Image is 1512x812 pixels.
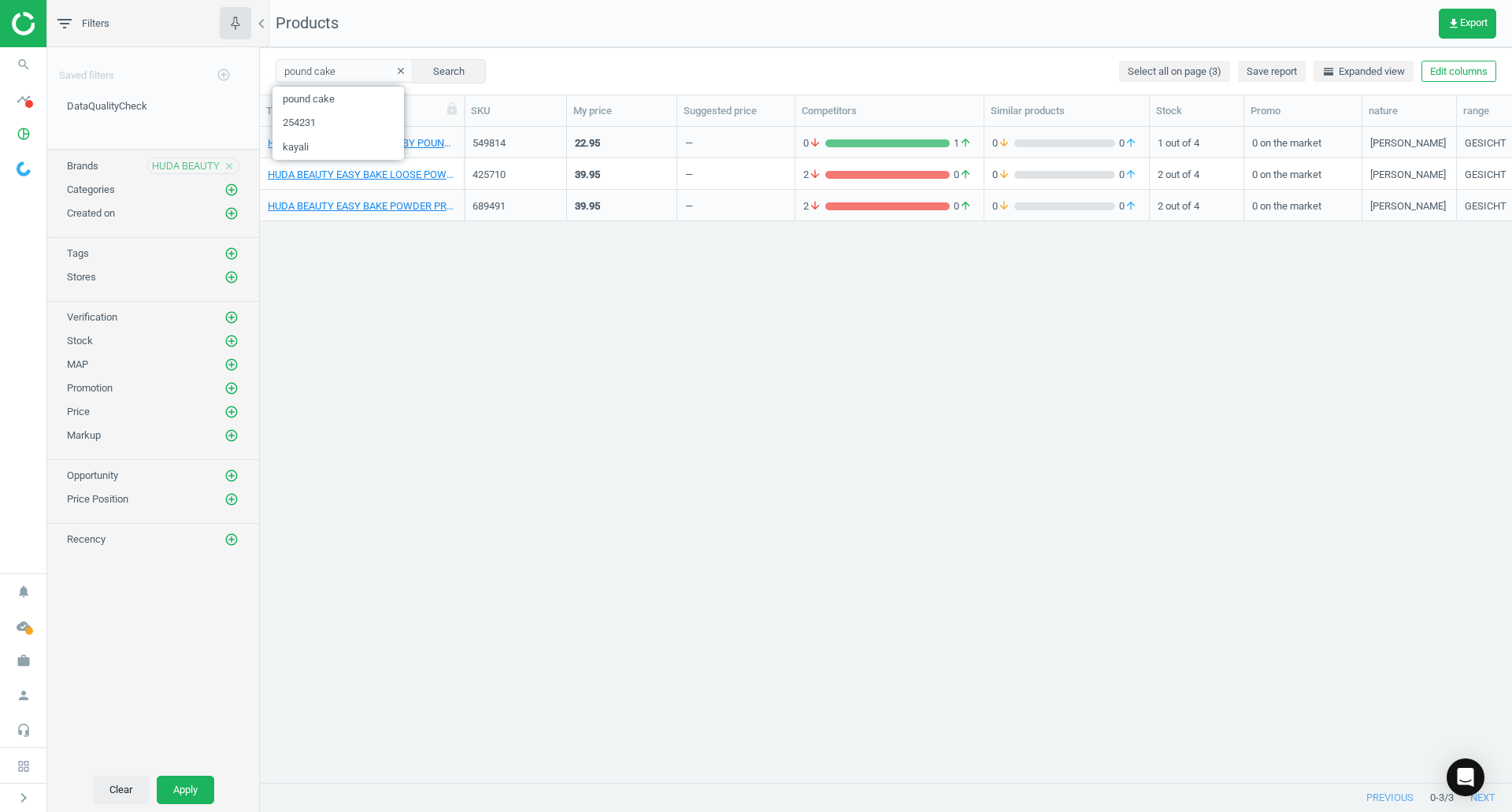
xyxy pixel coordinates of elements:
span: 2 [803,168,825,182]
button: add_circle_outline [224,428,239,443]
button: add_circle_outline [224,491,239,507]
span: Tags [67,247,89,259]
button: add_circle_outline [224,404,239,420]
button: Select all on page (3) [1119,61,1230,83]
button: Clear [93,776,149,804]
span: DataQualityCheck [67,100,147,112]
span: 0 [803,136,825,150]
div: Competitors [802,104,977,118]
div: 0 on the market [1252,160,1354,187]
div: SKU [471,104,560,118]
i: search [9,50,39,80]
div: 0 on the market [1252,128,1354,156]
button: add_circle_outline [224,206,239,221]
button: add_circle_outline [224,380,239,396]
span: Products [276,13,339,32]
div: GESICHT [1465,199,1506,219]
i: add_circle_outline [224,469,239,483]
span: 0 [1115,136,1141,150]
button: horizontal_splitExpanded view [1314,61,1414,83]
i: add_circle_outline [224,381,239,395]
span: pound cake [272,87,404,111]
div: My price [573,104,670,118]
div: GESICHT [1465,136,1506,156]
span: Filters [82,17,109,31]
button: add_circle_outline [224,310,239,325]
img: ajHJNr6hYgQAAAAASUVORK5CYII= [12,12,124,35]
i: add_circle_outline [224,206,239,221]
div: 22.95 [575,136,600,150]
span: Expanded view [1322,65,1405,79]
i: filter_list [55,14,74,33]
i: chevron_left [252,14,271,33]
i: arrow_downward [809,136,821,150]
i: add_circle_outline [224,532,239,547]
span: Stock [67,335,93,347]
div: 689491 [472,199,558,213]
div: 2 out of 4 [1158,160,1236,187]
span: Stores [67,271,96,283]
span: Categories [67,184,115,195]
span: 0 [950,199,976,213]
button: add_circle_outline [224,269,239,285]
span: 0 [992,199,1014,213]
div: 0 on the market [1252,191,1354,219]
span: Promotion [67,382,113,394]
i: add_circle_outline [224,247,239,261]
div: grid [260,127,1512,770]
i: get_app [1447,17,1460,30]
span: MAP [67,358,88,370]
div: Suggested price [684,104,788,118]
div: [PERSON_NAME] [1370,199,1446,219]
button: add_circle_outline [224,246,239,261]
i: add_circle_outline [224,358,239,372]
span: 0 [992,136,1014,150]
i: arrow_downward [809,199,821,213]
span: Created on [67,207,115,219]
i: add_circle_outline [224,334,239,348]
i: arrow_upward [1125,168,1137,182]
span: 0 [992,168,1014,182]
span: Opportunity [67,469,118,481]
i: clear [395,65,406,76]
div: 549814 [472,136,558,150]
div: — [685,168,693,187]
div: Similar products [991,104,1143,118]
span: Select all on page (3) [1128,65,1221,79]
button: add_circle_outline [224,182,239,198]
i: add_circle_outline [224,428,239,443]
div: 2 out of 4 [1158,191,1236,219]
i: arrow_upward [959,168,972,182]
i: close [224,161,235,172]
div: [PERSON_NAME] [1370,168,1446,187]
button: next [1454,784,1512,812]
i: arrow_downward [998,136,1010,150]
span: Brands [67,160,98,172]
i: add_circle_outline [224,310,239,324]
div: Title [266,104,458,118]
i: pie_chart_outlined [9,119,39,149]
span: 0 - 3 [1430,791,1444,805]
i: arrow_downward [998,168,1010,182]
button: add_circle_outline [224,333,239,349]
span: Verification [67,311,117,323]
div: Saved filters [47,47,259,91]
i: cloud_done [9,611,39,641]
a: HUDA BEAUTY EASY BAKE BABY POUND CAKE_549814-BABY BAKE POUND CAKE [268,136,456,150]
button: chevron_right [4,788,43,808]
i: timeline [9,84,39,114]
div: 39.95 [575,168,600,182]
button: add_circle_outline [224,468,239,484]
img: wGWNvw8QSZomAAAAABJRU5ErkJggg== [17,161,31,176]
div: — [685,199,693,219]
button: add_circle_outline [224,357,239,373]
div: Stock [1156,104,1237,118]
i: arrow_upward [959,199,972,213]
div: Open Intercom Messenger [1447,758,1484,796]
i: add_circle_outline [224,183,239,197]
i: headset_mic [9,715,39,745]
div: 39.95 [575,199,600,213]
i: work [9,646,39,676]
button: Apply [157,776,214,804]
button: get_appExport [1439,9,1496,39]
